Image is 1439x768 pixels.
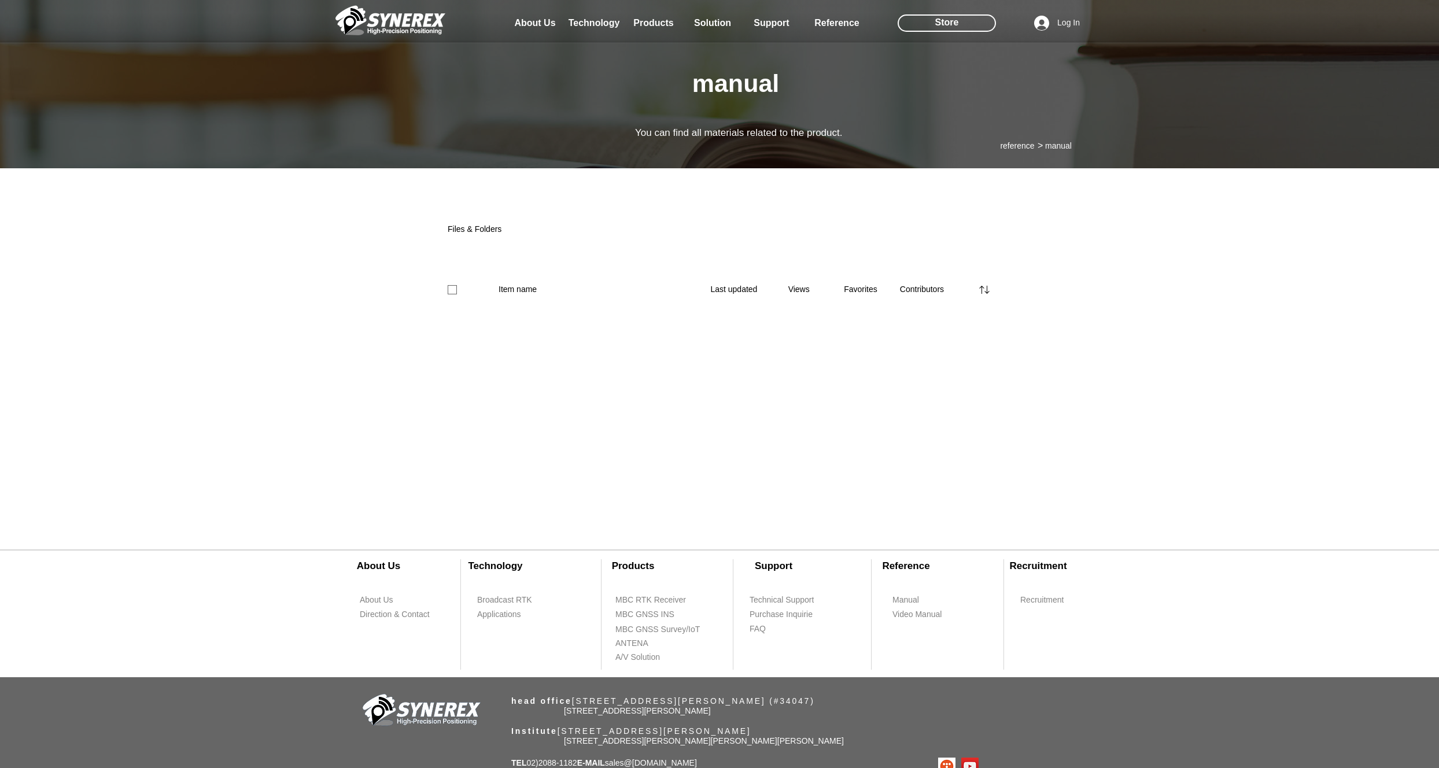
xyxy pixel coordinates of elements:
button: Log In [1026,12,1088,34]
div: Store [898,14,996,32]
span: Video Manual [892,609,942,621]
a: MBC RTK Receiver [615,593,702,607]
span: Direction & Contact [360,609,430,621]
span: Recruitment [1009,560,1067,571]
span: Technology [569,18,620,28]
a: Technical Support [749,593,836,607]
span: About Us [360,595,393,606]
span: Applications [477,609,521,621]
span: About Us [514,18,555,28]
button: Item name [499,284,703,296]
a: About Us [506,12,564,35]
a: Manual [892,593,958,607]
span: Reference [814,18,859,28]
span: TEL [511,758,526,767]
a: FAQ [749,622,816,636]
span: 02)2088-1182 sales [511,758,697,767]
span: ​Technology [468,560,522,571]
span: Contributors [900,284,944,296]
span: ANTENA [615,638,648,649]
button: Views [788,284,837,296]
a: A/V Solution [615,650,681,664]
a: Products [625,12,682,35]
div: Contributors [900,284,971,296]
a: Solution [684,12,741,35]
span: Item name [499,284,537,296]
div: Sorting options [436,271,1003,304]
a: Applications [477,607,543,622]
a: Technology [565,12,623,35]
a: About Us [359,593,426,607]
span: ​[STREET_ADDRESS][PERSON_NAME] (#34047) [511,696,815,706]
a: Purchase Inquirie [749,607,816,622]
span: Recruitment [1020,595,1064,606]
span: MBC RTK Receiver [615,595,686,606]
a: MBC GNSS INS [615,607,687,622]
iframe: Wix Chat [1306,718,1439,768]
a: Support [743,12,800,35]
span: Products [633,18,673,28]
span: [STREET_ADDRESS][PERSON_NAME][PERSON_NAME][PERSON_NAME] [564,736,844,745]
span: Store [935,16,959,29]
button: Favorites [844,284,893,296]
span: Products​ [612,560,655,571]
span: MBC GNSS Survey/IoT [615,624,700,636]
a: MBC GNSS Survey/IoT [615,622,716,637]
img: company_logo-removebg-preview.png [356,693,484,730]
a: ANTENA [615,636,681,651]
span: ​Reference [882,560,929,571]
div: select all checkbox [448,285,457,294]
img: Cinnerex_White_simbol_Land 1.png [335,3,445,38]
div: sort by menu [977,283,991,297]
a: Reference [808,12,866,35]
span: Last updated [710,284,757,296]
span: A/V Solution [615,652,660,663]
span: Purchase Inquirie [750,609,813,621]
span: E-MAIL [577,758,605,767]
span: Favorites [844,284,877,296]
span: MBC GNSS INS [615,609,674,621]
span: Log In [1053,17,1084,29]
span: FAQ [750,623,766,635]
span: Technical Support [750,595,814,606]
span: Files & Folders [448,224,501,234]
a: Broadcast RTK [477,593,543,607]
span: Institute [511,726,558,736]
span: Broadcast RTK [477,595,532,606]
div: File Share [436,206,1003,525]
button: Last updated [710,284,781,296]
span: Views [788,284,810,296]
a: Video Manual [892,607,958,622]
span: [STREET_ADDRESS][PERSON_NAME] [564,706,711,715]
span: Manual [892,595,919,606]
span: Support [755,560,792,571]
span: head office [511,696,572,706]
span: ​About Us [357,560,401,571]
span: Solution [694,18,731,28]
span: Support [754,18,789,28]
span: ​ [STREET_ADDRESS][PERSON_NAME] [511,726,751,736]
a: @[DOMAIN_NAME] [624,758,697,767]
a: Recruitment [1020,593,1075,607]
a: Direction & Contact [359,607,437,622]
